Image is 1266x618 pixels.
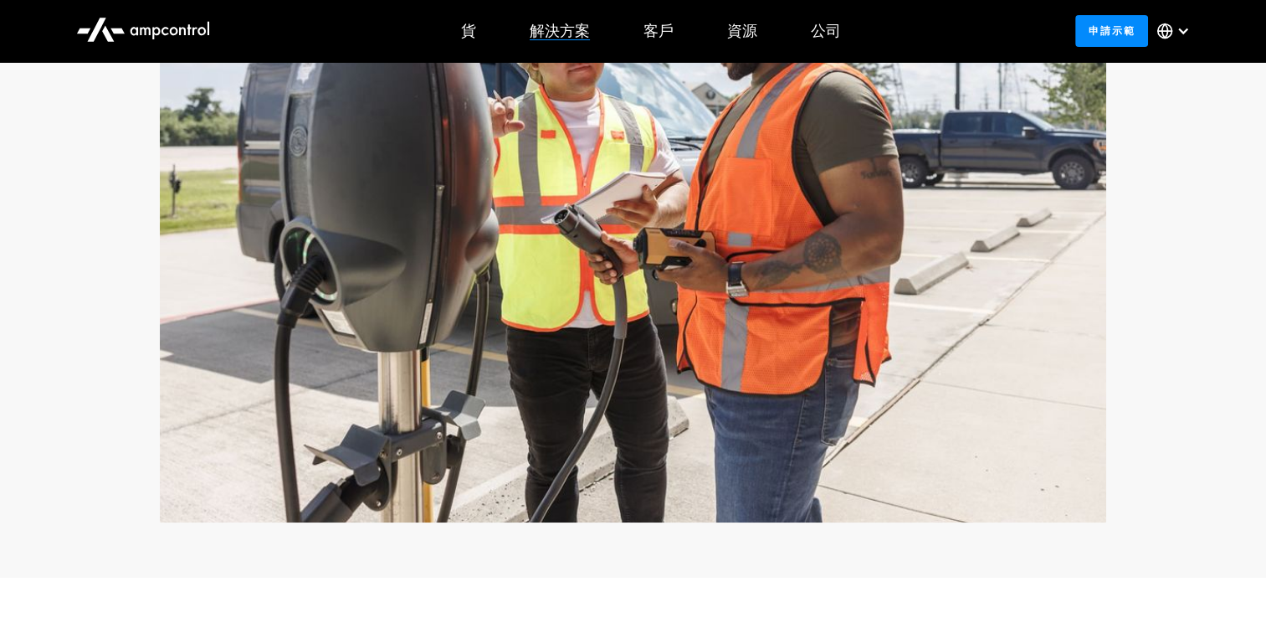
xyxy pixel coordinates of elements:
div: 客戶 [643,22,674,40]
div: 資源 [727,22,757,40]
div: 公司 [811,22,841,40]
div: 貨 [461,22,476,40]
a: 申請示範 [1075,15,1148,46]
div: 解決方案 [530,22,590,40]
